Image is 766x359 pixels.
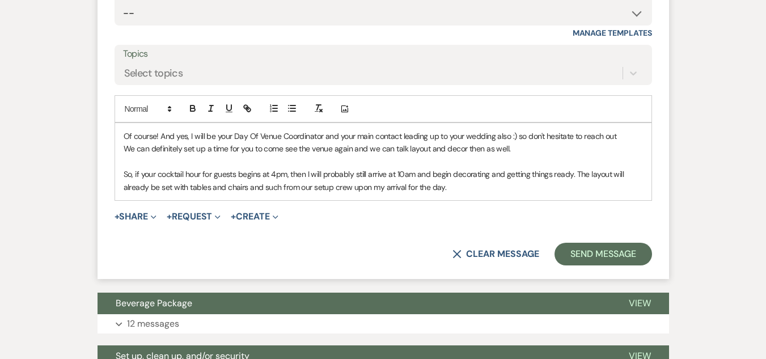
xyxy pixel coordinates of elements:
[611,293,669,314] button: View
[231,212,236,221] span: +
[167,212,221,221] button: Request
[573,28,652,38] a: Manage Templates
[124,65,183,81] div: Select topics
[124,142,643,155] p: We can definitely set up a time for you to come see the venue again and we can talk layout and de...
[115,212,120,221] span: +
[124,130,643,142] p: Of course! And yes, I will be your Day Of Venue Coordinator and your main contact leading up to y...
[127,316,179,331] p: 12 messages
[115,212,157,221] button: Share
[167,212,172,221] span: +
[452,250,539,259] button: Clear message
[98,293,611,314] button: Beverage Package
[123,46,644,62] label: Topics
[116,297,192,309] span: Beverage Package
[98,314,669,333] button: 12 messages
[124,168,643,193] p: So, if your cocktail hour for guests begins at 4pm, then I will probably still arrive at 10am and...
[231,212,278,221] button: Create
[629,297,651,309] span: View
[555,243,651,265] button: Send Message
